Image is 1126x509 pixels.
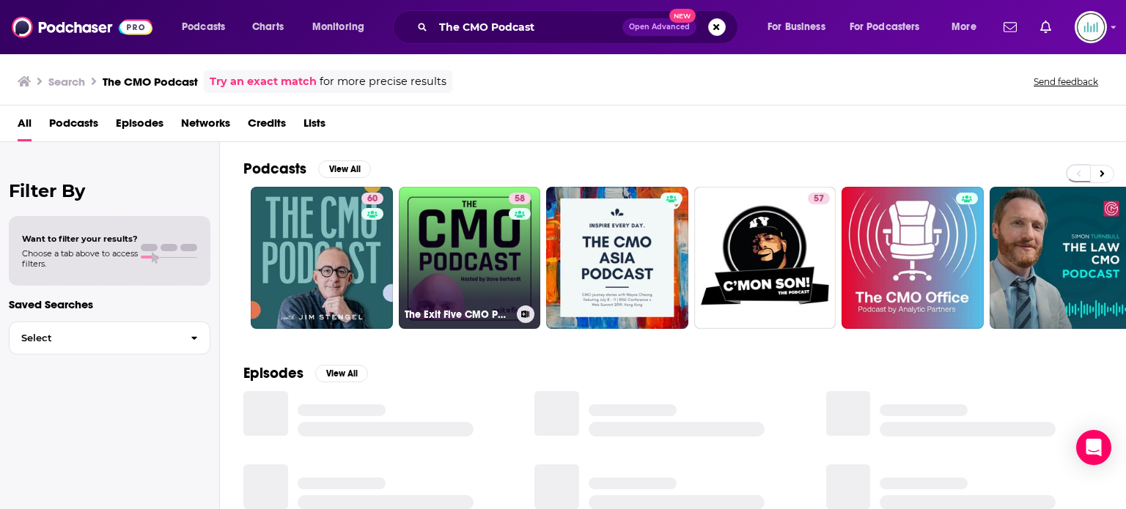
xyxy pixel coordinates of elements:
a: 60 [361,193,383,204]
button: View All [318,160,371,178]
span: Podcasts [182,17,225,37]
img: Podchaser - Follow, Share and Rate Podcasts [12,13,152,41]
input: Search podcasts, credits, & more... [433,15,622,39]
a: Charts [243,15,292,39]
h2: Filter By [9,180,210,201]
a: Credits [248,111,286,141]
div: Search podcasts, credits, & more... [407,10,752,44]
a: All [18,111,32,141]
span: Want to filter your results? [22,234,138,244]
button: open menu [172,15,244,39]
button: Open AdvancedNew [622,18,696,36]
a: 57 [808,193,830,204]
a: 60 [251,187,393,329]
button: View All [315,365,368,382]
button: open menu [840,15,941,39]
span: More [952,17,976,37]
a: Podcasts [49,111,98,141]
button: Select [9,322,210,354]
a: Show notifications dropdown [998,15,1023,40]
button: open menu [757,15,844,39]
a: PodcastsView All [243,160,371,178]
h3: The Exit Five CMO Podcast (Hosted by [PERSON_NAME]) [405,308,511,321]
span: For Podcasters [850,17,920,37]
span: Logged in as podglomerate [1075,11,1107,43]
h2: Episodes [243,364,303,382]
span: Choose a tab above to access filters. [22,248,138,269]
a: 57 [694,187,836,329]
p: Saved Searches [9,297,210,311]
span: For Business [768,17,825,37]
span: Open Advanced [629,23,690,31]
div: Open Intercom Messenger [1076,430,1111,465]
span: for more precise results [320,73,446,90]
img: User Profile [1075,11,1107,43]
a: Show notifications dropdown [1034,15,1057,40]
h3: The CMO Podcast [103,75,198,89]
a: Networks [181,111,230,141]
span: New [669,9,696,23]
a: 58 [509,193,531,204]
button: Send feedback [1029,75,1103,88]
a: 58The Exit Five CMO Podcast (Hosted by [PERSON_NAME]) [399,187,541,329]
h3: Search [48,75,85,89]
a: Lists [303,111,325,141]
span: 60 [367,192,378,207]
a: Episodes [116,111,163,141]
button: open menu [941,15,995,39]
span: Charts [252,17,284,37]
button: Show profile menu [1075,11,1107,43]
span: 58 [515,192,525,207]
span: Select [10,333,179,343]
a: EpisodesView All [243,364,368,382]
span: Monitoring [312,17,364,37]
h2: Podcasts [243,160,306,178]
span: 57 [814,192,824,207]
a: Try an exact match [210,73,317,90]
button: open menu [302,15,383,39]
